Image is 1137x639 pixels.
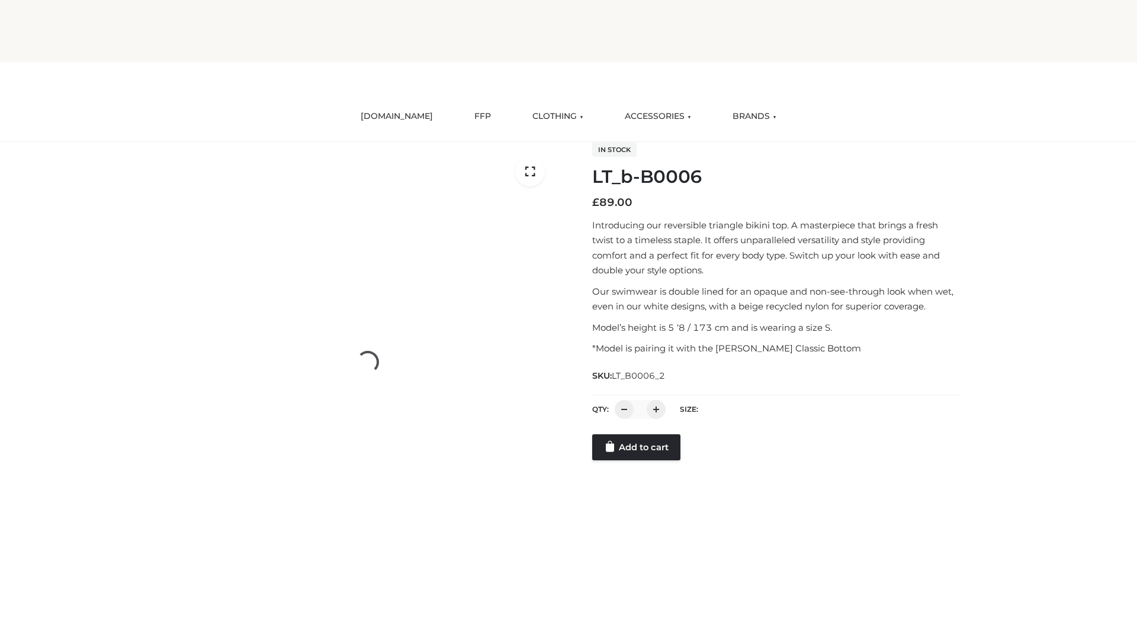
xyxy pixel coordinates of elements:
label: Size: [680,405,698,414]
label: QTY: [592,405,609,414]
span: SKU: [592,369,666,383]
a: [DOMAIN_NAME] [352,104,442,130]
a: FFP [465,104,500,130]
a: Add to cart [592,434,680,460]
a: CLOTHING [523,104,592,130]
h1: LT_b-B0006 [592,166,961,188]
a: BRANDS [724,104,785,130]
p: Our swimwear is double lined for an opaque and non-see-through look when wet, even in our white d... [592,284,961,314]
bdi: 89.00 [592,196,632,209]
span: In stock [592,143,637,157]
span: £ [592,196,599,209]
a: ACCESSORIES [616,104,700,130]
p: *Model is pairing it with the [PERSON_NAME] Classic Bottom [592,341,961,356]
p: Model’s height is 5 ‘8 / 173 cm and is wearing a size S. [592,320,961,335]
span: LT_B0006_2 [612,370,665,381]
p: Introducing our reversible triangle bikini top. A masterpiece that brings a fresh twist to a time... [592,218,961,278]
